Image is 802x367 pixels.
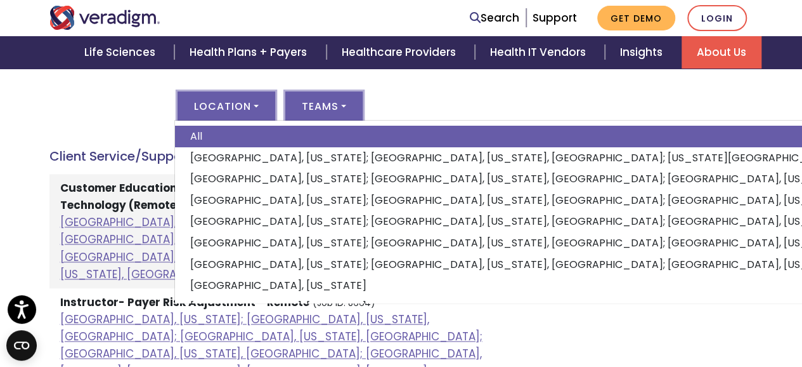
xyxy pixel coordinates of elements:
[475,36,605,69] a: Health IT Vendors
[6,330,37,361] button: Open CMP widget
[60,295,309,310] strong: Instructor- Payer Risk Adjustment - Remote
[470,10,519,27] a: Search
[533,10,577,25] a: Support
[327,36,475,69] a: Healthcare Providers
[49,149,491,164] h4: Client Service/Support
[682,36,761,69] a: About Us
[60,180,437,213] strong: Customer Education & Product Operations Specialist - Healthcare Technology (Remote)
[605,36,682,69] a: Insights
[49,6,160,30] img: Veradigm logo
[174,36,326,69] a: Health Plans + Payers
[60,215,482,282] a: [GEOGRAPHIC_DATA], [US_STATE]; [GEOGRAPHIC_DATA], [US_STATE], [GEOGRAPHIC_DATA]; [GEOGRAPHIC_DATA...
[313,297,375,309] small: (Job ID: 8664)
[597,6,675,30] a: Get Demo
[178,91,275,121] button: Location
[69,36,174,69] a: Life Sciences
[687,5,747,31] a: Login
[285,91,363,121] button: Teams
